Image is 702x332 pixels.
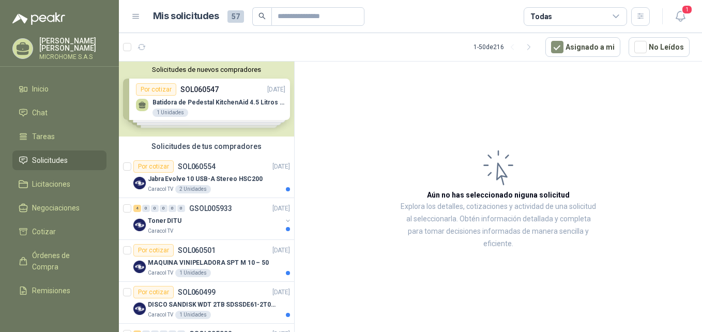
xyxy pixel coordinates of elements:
div: 2 Unidades [175,185,211,193]
img: Company Logo [133,219,146,231]
span: Negociaciones [32,202,80,214]
span: Cotizar [32,226,56,237]
div: 4 [133,205,141,212]
a: Negociaciones [12,198,106,218]
a: 4 0 0 0 0 0 GSOL005933[DATE] Company LogoToner DITUCaracol TV [133,202,292,235]
p: [DATE] [272,288,290,297]
p: [DATE] [272,162,290,172]
p: DISCO SANDISK WDT 2TB SDSSDE61-2T00-G25 [148,300,277,310]
a: Por cotizarSOL060501[DATE] Company LogoMAQUINA VINIPELADORA SPT M 10 – 50Caracol TV1 Unidades [119,240,294,282]
button: Solicitudes de nuevos compradores [123,66,290,73]
img: Company Logo [133,177,146,189]
img: Company Logo [133,303,146,315]
p: SOL060499 [178,289,216,296]
div: Por cotizar [133,160,174,173]
h1: Mis solicitudes [153,9,219,24]
span: Remisiones [32,285,70,296]
div: 0 [142,205,150,212]
div: Solicitudes de nuevos compradoresPor cotizarSOL060547[DATE] Batidora de Pedestal KitchenAid 4.5 L... [119,62,294,137]
p: Jabra Evolve 10 USB-A Stereo HSC200 [148,174,263,184]
span: Órdenes de Compra [32,250,97,273]
a: Configuración [12,305,106,324]
p: [DATE] [272,204,290,214]
span: 1 [681,5,693,14]
div: Solicitudes de tus compradores [119,137,294,156]
a: Remisiones [12,281,106,300]
div: 1 Unidades [175,269,211,277]
a: Órdenes de Compra [12,246,106,277]
div: Por cotizar [133,244,174,256]
span: Tareas [32,131,55,142]
img: Company Logo [133,261,146,273]
div: 1 - 50 de 216 [474,39,537,55]
p: Caracol TV [148,269,173,277]
p: Caracol TV [148,185,173,193]
span: 57 [227,10,244,23]
p: Caracol TV [148,311,173,319]
a: Solicitudes [12,150,106,170]
div: Por cotizar [133,286,174,298]
a: Por cotizarSOL060554[DATE] Company LogoJabra Evolve 10 USB-A Stereo HSC200Caracol TV2 Unidades [119,156,294,198]
div: 1 Unidades [175,311,211,319]
span: Chat [32,107,48,118]
div: 0 [151,205,159,212]
p: Caracol TV [148,227,173,235]
div: 0 [169,205,176,212]
a: Inicio [12,79,106,99]
p: [PERSON_NAME] [PERSON_NAME] [39,37,106,52]
div: 0 [160,205,167,212]
button: 1 [671,7,690,26]
button: No Leídos [629,37,690,57]
p: MICROHOME S.A.S [39,54,106,60]
a: Tareas [12,127,106,146]
h3: Aún no has seleccionado niguna solicitud [427,189,570,201]
div: Todas [530,11,552,22]
p: [DATE] [272,246,290,255]
img: Logo peakr [12,12,65,25]
button: Asignado a mi [545,37,620,57]
span: search [258,12,266,20]
span: Solicitudes [32,155,68,166]
p: Explora los detalles, cotizaciones y actividad de una solicitud al seleccionarla. Obtén informaci... [398,201,599,250]
p: MAQUINA VINIPELADORA SPT M 10 – 50 [148,258,269,268]
p: SOL060554 [178,163,216,170]
p: SOL060501 [178,247,216,254]
p: Toner DITU [148,216,181,226]
a: Cotizar [12,222,106,242]
a: Por cotizarSOL060499[DATE] Company LogoDISCO SANDISK WDT 2TB SDSSDE61-2T00-G25Caracol TV1 Unidades [119,282,294,324]
span: Inicio [32,83,49,95]
span: Licitaciones [32,178,70,190]
a: Chat [12,103,106,123]
p: GSOL005933 [189,205,232,212]
div: 0 [177,205,185,212]
a: Licitaciones [12,174,106,194]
